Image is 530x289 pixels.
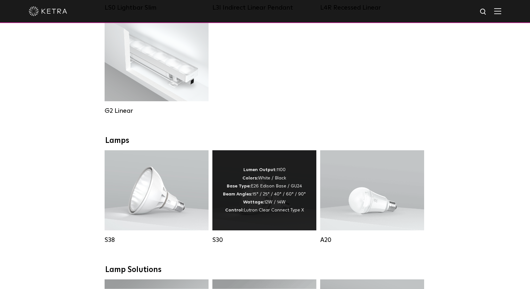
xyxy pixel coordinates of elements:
strong: Lumen Output: [243,168,277,172]
div: 1100 White / Black E26 Edison Base / GU24 15° / 25° / 40° / 60° / 90° 12W / 14W [223,166,306,214]
div: S30 [212,236,316,244]
strong: Beam Angles: [223,192,252,196]
div: G2 Linear [105,107,209,115]
strong: Base Type: [227,184,251,188]
img: Hamburger%20Nav.svg [494,8,501,14]
a: S30 Lumen Output:1100Colors:White / BlackBase Type:E26 Edison Base / GU24Beam Angles:15° / 25° / ... [212,150,316,244]
strong: Control: [225,208,244,212]
img: search icon [479,8,487,16]
div: Lamps [105,136,425,145]
a: A20 Lumen Output:600 / 800Colors:White / BlackBase Type:E26 Edison Base / GU24Beam Angles:Omni-Di... [320,150,424,244]
div: S38 [105,236,209,244]
img: ketra-logo-2019-white [29,6,67,16]
a: G2 Linear Lumen Output:400 / 700 / 1000Colors:WhiteBeam Angles:Flood / [GEOGRAPHIC_DATA] / Narrow... [105,21,209,115]
span: Lutron Clear Connect Type X [244,208,304,212]
a: S38 Lumen Output:1100Colors:White / BlackBase Type:E26 Edison Base / GU24Beam Angles:10° / 25° / ... [105,150,209,244]
div: A20 [320,236,424,244]
div: Lamp Solutions [105,265,425,275]
strong: Colors: [242,176,258,180]
strong: Wattage: [243,200,264,204]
